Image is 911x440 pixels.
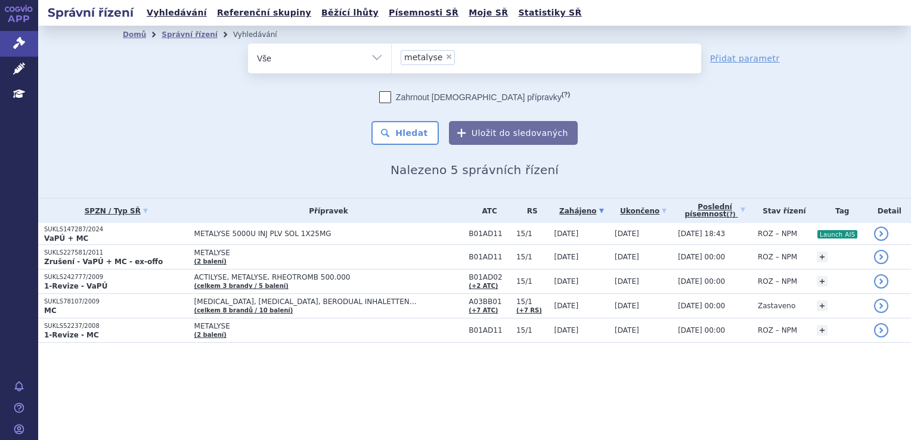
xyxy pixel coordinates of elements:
[194,249,463,257] span: METALYSE
[510,199,549,223] th: RS
[874,323,888,337] a: detail
[469,298,510,306] span: A03BB01
[194,230,463,238] span: METALYSE 5000U INJ PLV SOL 1X25MG
[44,282,107,290] strong: 1-Revize - VaPÚ
[554,277,579,286] span: [DATE]
[817,325,828,336] a: +
[516,326,549,334] span: 15/1
[874,299,888,313] a: detail
[554,253,579,261] span: [DATE]
[516,277,549,286] span: 15/1
[515,5,585,21] a: Statistiky SŘ
[562,91,570,98] abbr: (?)
[44,203,188,219] a: SPZN / Typ SŘ
[554,326,579,334] span: [DATE]
[817,300,828,311] a: +
[194,283,289,289] a: (celkem 3 brandy / 5 balení)
[44,249,188,257] p: SUKLS227581/2011
[469,253,510,261] span: B01AD11
[469,307,498,314] a: (+7 ATC)
[758,253,797,261] span: ROZ – NPM
[449,121,578,145] button: Uložit do sledovaných
[874,227,888,241] a: detail
[445,53,453,60] span: ×
[44,273,188,281] p: SUKLS242777/2009
[817,230,858,238] i: Launch AIS
[194,273,463,281] span: ACTILYSE, METALYSE, RHEOTROMB 500.000
[391,163,559,177] span: Nalezeno 5 správních řízení
[516,307,542,314] a: (+7 RS)
[213,5,315,21] a: Referenční skupiny
[44,225,188,234] p: SUKLS147287/2024
[162,30,218,39] a: Správní řízení
[554,302,579,310] span: [DATE]
[463,199,510,223] th: ATC
[516,230,549,238] span: 15/1
[678,199,752,223] a: Poslednípísemnost(?)
[44,234,88,243] strong: VaPÚ + MC
[874,250,888,264] a: detail
[811,199,868,223] th: Tag
[44,298,188,306] p: SUKLS78107/2009
[615,326,639,334] span: [DATE]
[727,211,736,218] abbr: (?)
[710,52,780,64] a: Přidat parametr
[469,230,510,238] span: B01AD11
[516,298,549,306] span: 15/1
[678,277,725,286] span: [DATE] 00:00
[38,4,143,21] h2: Správní řízení
[194,258,227,265] a: (2 balení)
[615,302,639,310] span: [DATE]
[678,253,725,261] span: [DATE] 00:00
[469,326,510,334] span: B01AD11
[678,302,725,310] span: [DATE] 00:00
[868,199,911,223] th: Detail
[615,253,639,261] span: [DATE]
[554,203,609,219] a: Zahájeno
[469,273,510,281] span: B01AD02
[465,5,512,21] a: Moje SŘ
[615,203,672,219] a: Ukončeno
[188,199,463,223] th: Přípravek
[758,230,797,238] span: ROZ – NPM
[379,91,570,103] label: Zahrnout [DEMOGRAPHIC_DATA] přípravky
[123,30,146,39] a: Domů
[371,121,439,145] button: Hledat
[194,322,463,330] span: METALYSE
[194,331,227,338] a: (2 balení)
[44,331,99,339] strong: 1-Revize - MC
[194,307,293,314] a: (celkem 8 brandů / 10 balení)
[404,53,442,61] span: metalyse
[554,230,579,238] span: [DATE]
[752,199,811,223] th: Stav řízení
[318,5,382,21] a: Běžící lhůty
[678,230,725,238] span: [DATE] 18:43
[758,302,795,310] span: Zastaveno
[44,322,188,330] p: SUKLS52237/2008
[615,230,639,238] span: [DATE]
[817,276,828,287] a: +
[758,277,797,286] span: ROZ – NPM
[516,253,549,261] span: 15/1
[458,49,465,64] input: metalyse
[678,326,725,334] span: [DATE] 00:00
[874,274,888,289] a: detail
[385,5,462,21] a: Písemnosti SŘ
[44,258,163,266] strong: Zrušení - VaPÚ + MC - ex-offo
[233,26,293,44] li: Vyhledávání
[194,298,463,306] span: [MEDICAL_DATA], [MEDICAL_DATA], BERODUAL INHALETTEN…
[615,277,639,286] span: [DATE]
[469,283,498,289] a: (+2 ATC)
[44,306,57,315] strong: MC
[143,5,210,21] a: Vyhledávání
[817,252,828,262] a: +
[758,326,797,334] span: ROZ – NPM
